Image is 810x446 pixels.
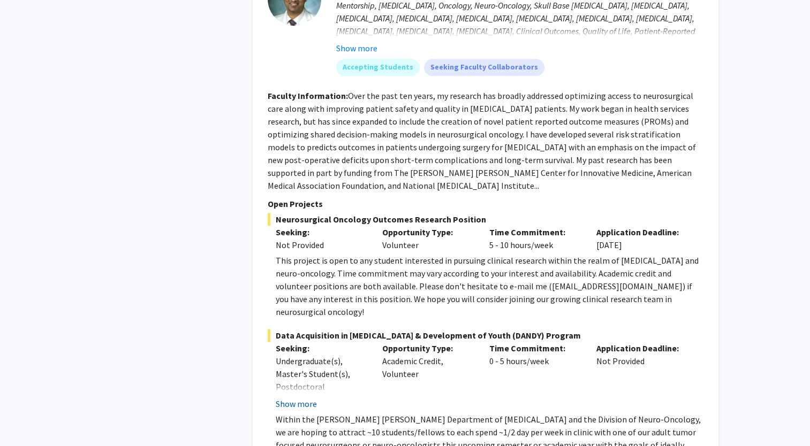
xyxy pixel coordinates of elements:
div: Not Provided [588,342,695,410]
p: Seeking: [276,226,367,239]
p: Open Projects [268,197,703,210]
div: Undergraduate(s), Master's Student(s), Postdoctoral Researcher(s) / Research Staff, Medical Resid... [276,355,367,444]
div: Volunteer [374,226,481,251]
div: Academic Credit, Volunteer [374,342,481,410]
span: Data Acquisition in [MEDICAL_DATA] & Development of Youth (DANDY) Program [268,329,703,342]
p: Seeking: [276,342,367,355]
fg-read-more: Over the past ten years, my research has broadly addressed optimizing access to neurosurgical car... [268,90,696,191]
div: 0 - 5 hours/week [481,342,588,410]
p: Application Deadline: [596,226,687,239]
p: Opportunity Type: [382,226,473,239]
div: [DATE] [588,226,695,251]
mat-chip: Seeking Faculty Collaborators [424,59,544,76]
p: Application Deadline: [596,342,687,355]
iframe: Chat [8,398,46,438]
button: Show more [336,42,377,55]
b: Faculty Information: [268,90,348,101]
div: 5 - 10 hours/week [481,226,588,251]
button: Show more [276,397,317,410]
p: Opportunity Type: [382,342,473,355]
div: Not Provided [276,239,367,251]
p: Time Commitment: [489,342,580,355]
div: This project is open to any student interested in pursuing clinical research within the realm of ... [276,254,703,318]
p: Time Commitment: [489,226,580,239]
span: Neurosurgical Oncology Outcomes Research Position [268,213,703,226]
mat-chip: Accepting Students [336,59,420,76]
